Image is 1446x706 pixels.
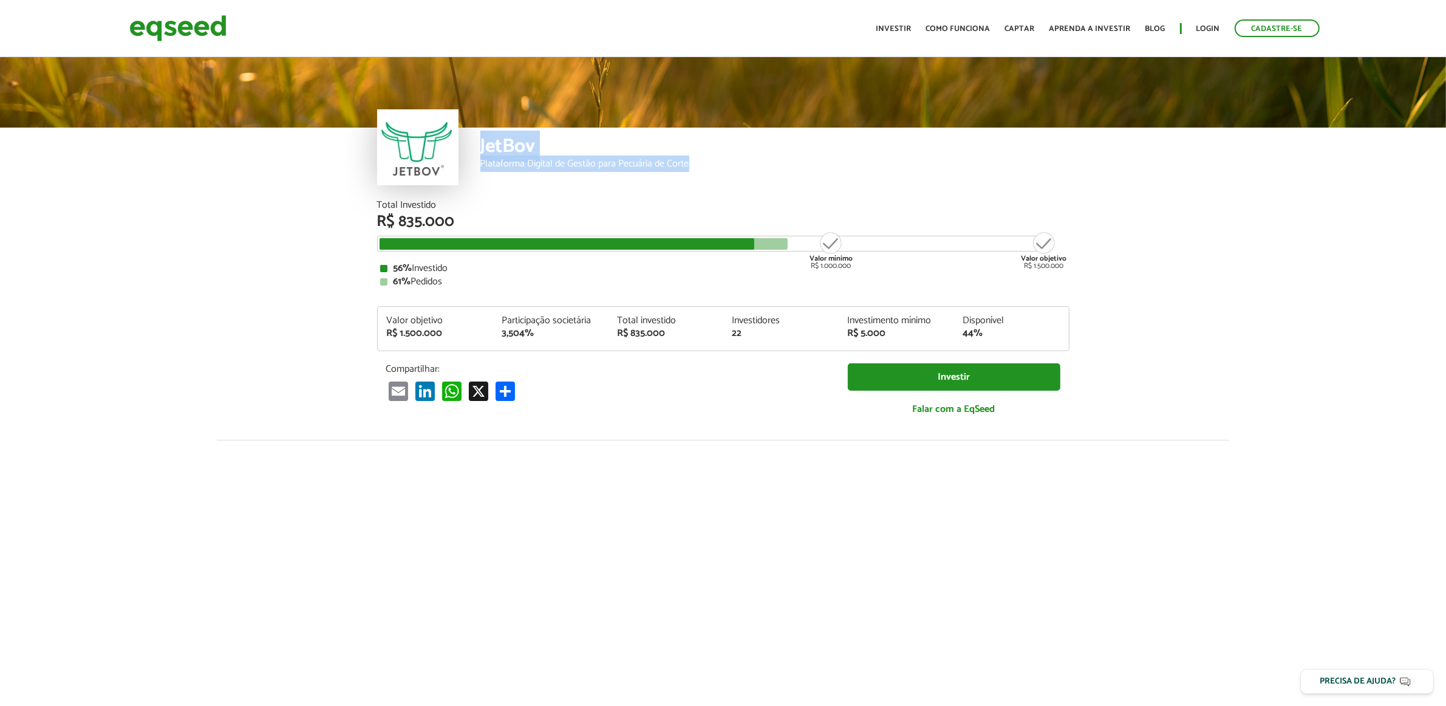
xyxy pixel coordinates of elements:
[810,253,853,264] strong: Valor mínimo
[394,260,412,276] strong: 56%
[732,316,829,326] div: Investidores
[413,381,437,401] a: LinkedIn
[493,381,517,401] a: Compartilhar
[1196,25,1220,33] a: Login
[466,381,491,401] a: X
[808,231,854,270] div: R$ 1.000.000
[848,397,1060,422] a: Falar com a EqSeed
[386,363,830,375] p: Compartilhar:
[380,264,1066,273] div: Investido
[129,12,227,44] img: EqSeed
[1235,19,1320,37] a: Cadastre-se
[847,316,944,326] div: Investimento mínimo
[926,25,991,33] a: Como funciona
[1049,25,1131,33] a: Aprenda a investir
[377,200,1069,210] div: Total Investido
[1145,25,1165,33] a: Blog
[963,329,1060,338] div: 44%
[386,381,411,401] a: Email
[617,316,714,326] div: Total investido
[377,214,1069,230] div: R$ 835.000
[387,316,484,326] div: Valor objetivo
[380,277,1066,287] div: Pedidos
[1021,253,1067,264] strong: Valor objetivo
[1005,25,1035,33] a: Captar
[848,363,1060,391] a: Investir
[963,316,1060,326] div: Disponível
[480,159,1069,169] div: Plataforma Digital de Gestão para Pecuária de Corte
[394,273,411,290] strong: 61%
[440,381,464,401] a: WhatsApp
[617,329,714,338] div: R$ 835.000
[480,137,1069,159] div: JetBov
[1021,231,1067,270] div: R$ 1.500.000
[847,329,944,338] div: R$ 5.000
[876,25,912,33] a: Investir
[502,329,599,338] div: 3,504%
[387,329,484,338] div: R$ 1.500.000
[732,329,829,338] div: 22
[502,316,599,326] div: Participação societária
